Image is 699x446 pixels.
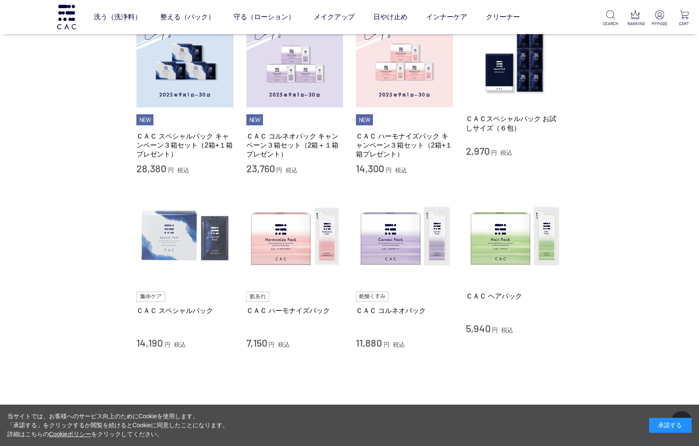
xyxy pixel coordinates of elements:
[466,114,563,133] a: ＣＡＣスペシャルパック お試しサイズ（６包）
[49,431,92,437] a: Cookieポリシー
[246,162,275,174] span: 23,760
[486,5,520,29] a: クリーナー
[234,5,295,29] a: 守る（ローション）
[386,167,392,174] span: 円
[7,412,229,439] div: 当サイトでは、お客様へのサービス向上のためにCookieを使用します。 「承諾する」をクリックするか閲覧を続けるとCookieに同意したことになります。 詳細はこちらの をクリックしてください。
[603,20,618,27] p: SEARCH
[652,10,667,27] a: MYPAGE
[501,327,513,333] span: 税込
[246,132,344,159] a: ＣＡＣ コルネオパック キャンペーン３箱セット（2箱＋１箱プレゼント）
[136,162,166,174] span: 28,380
[649,418,692,433] div: 承諾する
[177,167,189,174] span: 税込
[136,292,165,302] img: 集中ケア
[56,5,77,29] img: logo
[94,5,142,29] a: 洗う（洗浄料）
[246,336,267,349] span: 7,150
[466,11,563,108] img: ＣＡＣスペシャルパック お試しサイズ（６包）
[246,306,344,315] a: ＣＡＣ ハーモナイズパック
[676,10,692,27] a: CART
[246,114,263,125] li: NEW
[627,10,643,27] a: RANKING
[426,5,467,29] a: インナーケア
[286,167,298,174] span: 税込
[491,149,497,156] span: 円
[384,341,390,348] span: 円
[246,11,344,108] img: ＣＡＣ コルネオパック キャンペーン３箱セット（2箱＋１箱プレゼント）
[246,292,269,302] img: 肌あれ
[356,114,373,125] li: NEW
[269,341,274,348] span: 円
[165,341,170,348] span: 円
[652,20,667,27] p: MYPAGE
[136,306,234,315] a: ＣＡＣ スペシャルパック
[136,188,234,285] img: ＣＡＣ スペシャルパック
[136,336,163,349] span: 14,190
[373,5,407,29] a: 日やけ止め
[627,20,643,27] p: RANKING
[492,327,498,333] span: 円
[356,132,453,159] a: ＣＡＣ ハーモナイズパック キャンペーン３箱セット（2箱+１箱プレゼント）
[160,5,215,29] a: 整える（パック）
[356,306,453,315] a: ＣＡＣ コルネオパック
[356,336,382,349] span: 11,880
[603,10,618,27] a: SEARCH
[276,167,282,174] span: 円
[278,341,290,348] span: 税込
[356,162,384,174] span: 14,300
[174,341,186,348] span: 税込
[393,341,405,348] span: 税込
[466,292,563,301] a: ＣＡＣ ヘアパック
[136,11,234,108] img: ＣＡＣ スペシャルパック キャンペーン３箱セット（2箱+１箱プレゼント）
[168,167,174,174] span: 円
[356,11,453,108] img: ＣＡＣ ハーモナイズパック キャンペーン３箱セット（2箱+１箱プレゼント）
[500,149,512,156] span: 税込
[356,292,389,302] img: 乾燥くすみ
[246,188,344,285] img: ＣＡＣ ハーモナイズパック
[466,145,490,157] span: 2,970
[136,114,153,125] li: NEW
[466,188,563,285] img: ＣＡＣ ヘアパック
[395,167,407,174] span: 税込
[136,132,234,159] a: ＣＡＣ スペシャルパック キャンペーン３箱セット（2箱+１箱プレゼント）
[466,322,491,334] span: 5,940
[676,20,692,27] p: CART
[356,188,453,285] img: ＣＡＣ コルネオパック
[314,5,355,29] a: メイクアップ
